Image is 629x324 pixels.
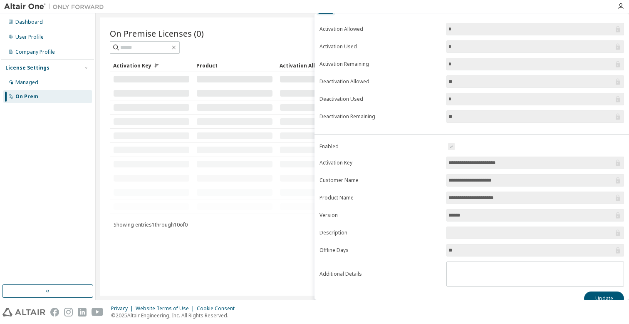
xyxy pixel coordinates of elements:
label: Product Name [319,194,441,201]
div: Activation Allowed [280,59,356,72]
div: Company Profile [15,49,55,55]
div: Website Terms of Use [136,305,197,312]
div: Privacy [111,305,136,312]
span: On Premise Licenses (0) [110,27,204,39]
div: Activation Key [113,59,190,72]
div: Managed [15,79,38,86]
label: Activation Key [319,160,441,166]
div: Product [196,59,273,72]
img: Altair One [4,2,108,11]
button: Update [584,292,624,306]
label: Deactivation Remaining [319,113,441,120]
p: © 2025 Altair Engineering, Inc. All Rights Reserved. [111,312,240,319]
div: On Prem [15,93,38,100]
img: altair_logo.svg [2,308,45,317]
label: Customer Name [319,177,441,184]
img: youtube.svg [92,308,104,317]
label: Activation Allowed [319,26,441,32]
label: Version [319,212,441,219]
label: Enabled [319,143,441,150]
label: Additional Details [319,271,441,277]
div: Cookie Consent [197,305,240,312]
div: Dashboard [15,19,43,25]
div: License Settings [5,65,50,71]
label: Offline Days [319,247,441,254]
img: facebook.svg [50,308,59,317]
img: linkedin.svg [78,308,87,317]
label: Activation Remaining [319,61,441,67]
label: Description [319,229,441,236]
img: instagram.svg [64,308,73,317]
span: Showing entries 1 through 10 of 0 [114,221,188,228]
label: Deactivation Used [319,96,441,102]
label: Deactivation Allowed [319,78,441,85]
label: Activation Used [319,43,441,50]
div: User Profile [15,34,44,40]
